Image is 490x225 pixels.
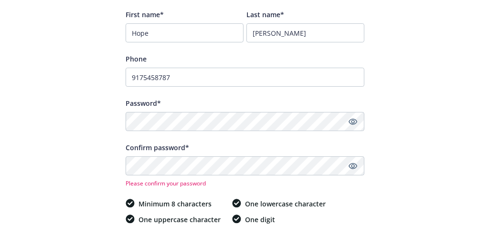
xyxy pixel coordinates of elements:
[138,199,212,209] span: Minimum 8 characters
[126,68,364,87] input: (xxx) xxx-xxxx
[126,10,164,19] span: First name*
[126,23,244,42] input: Enter first name
[245,215,275,225] span: One digit
[126,143,189,152] span: Confirm password*
[246,10,284,19] span: Last name*
[126,112,364,131] input: Enter a unique password...
[347,160,359,172] a: Show password
[138,215,221,225] span: One uppercase character
[126,99,161,108] span: Password*
[126,54,147,63] span: Phone
[246,23,364,42] input: Enter last name
[347,116,359,127] a: Show password
[126,156,364,175] input: Confirm your unique password...
[126,179,364,187] span: Please confirm your password
[245,199,326,209] span: One lowercase character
